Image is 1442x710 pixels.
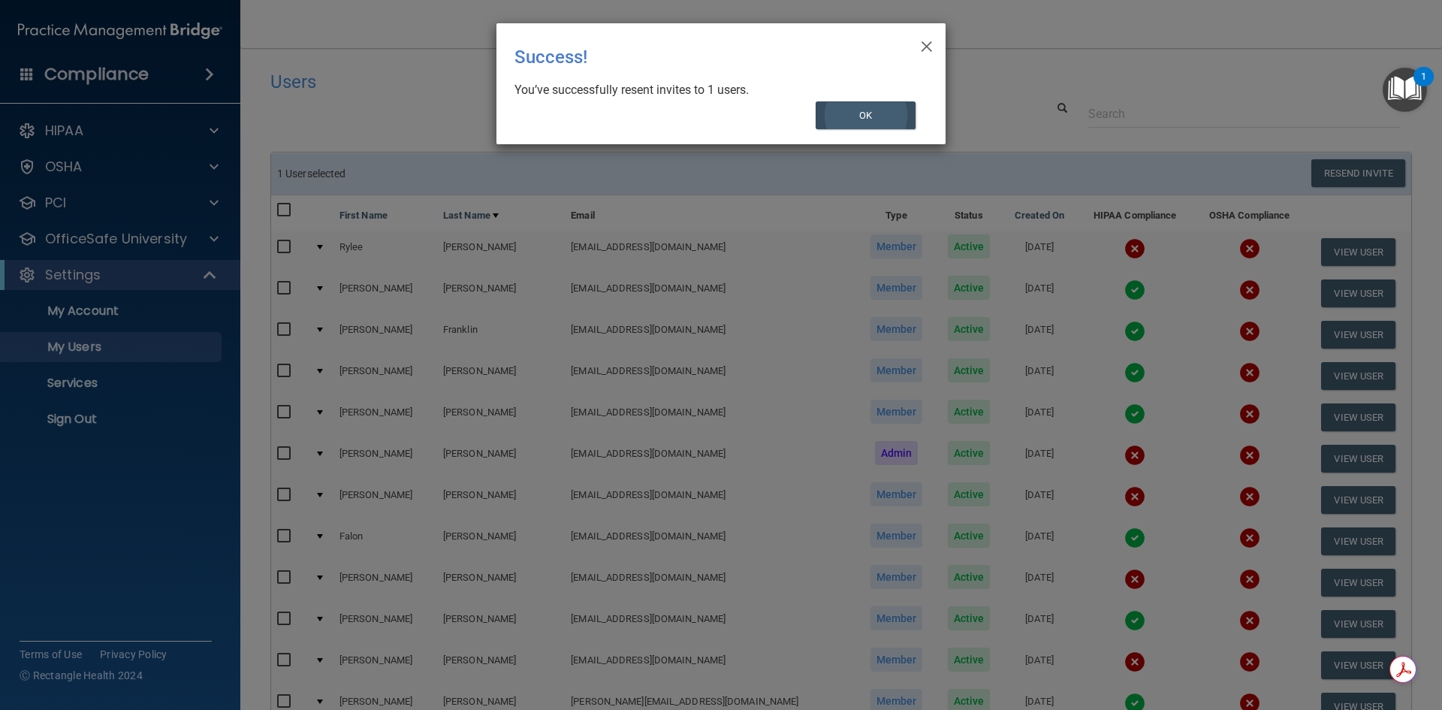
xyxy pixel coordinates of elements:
[1421,77,1426,96] div: 1
[514,35,866,79] div: Success!
[1182,603,1424,663] iframe: Drift Widget Chat Controller
[514,82,916,98] div: You’ve successfully resent invites to 1 users.
[1383,68,1427,112] button: Open Resource Center, 1 new notification
[816,101,916,129] button: OK
[920,29,934,59] span: ×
